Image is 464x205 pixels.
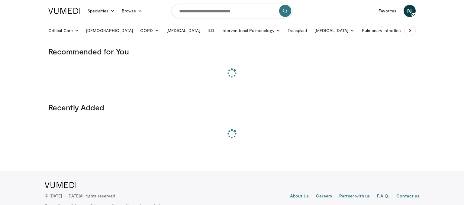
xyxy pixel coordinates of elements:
a: Contact us [396,193,419,200]
a: [MEDICAL_DATA] [163,24,204,37]
a: [MEDICAL_DATA] [311,24,358,37]
span: All rights reserved [80,193,115,198]
a: Transplant [284,24,311,37]
a: N [404,5,416,17]
a: Favorites [375,5,400,17]
img: VuMedi Logo [45,182,76,188]
p: © [DATE] – [DATE] [45,193,115,199]
a: Specialties [84,5,118,17]
img: VuMedi Logo [48,8,80,14]
h3: Recommended for You [48,47,416,56]
a: Interventional Pulmonology [218,24,284,37]
a: Partner with us [339,193,370,200]
a: Pulmonary Infection [358,24,411,37]
input: Search topics, interventions [172,4,292,18]
h3: Recently Added [48,102,416,112]
a: [DEMOGRAPHIC_DATA] [82,24,137,37]
a: ILD [204,24,218,37]
a: Browse [118,5,146,17]
a: Critical Care [45,24,82,37]
a: COPD [137,24,163,37]
a: Careers [316,193,332,200]
a: About Us [290,193,309,200]
a: F.A.Q. [377,193,389,200]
